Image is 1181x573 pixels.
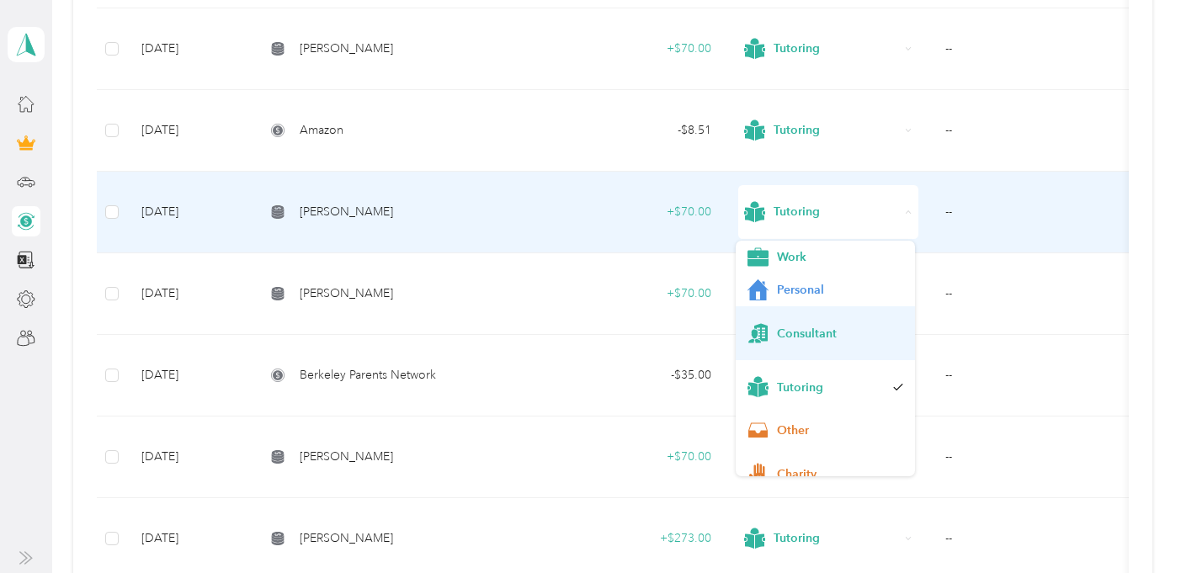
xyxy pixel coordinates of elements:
td: [DATE] [128,90,252,172]
span: [PERSON_NAME] [300,40,393,58]
span: Personal [777,281,902,299]
span: Berkeley Parents Network [300,366,436,385]
td: -- [932,172,1129,253]
iframe: Everlance-gr Chat Button Frame [1087,479,1181,573]
span: Tutoring [774,203,899,221]
td: [DATE] [128,335,252,416]
span: [PERSON_NAME] [300,448,393,466]
td: [DATE] [128,8,252,90]
td: -- [932,416,1129,498]
div: + $70.00 [561,284,711,303]
span: [PERSON_NAME] [300,529,393,548]
span: Amazon [300,121,343,140]
span: [PERSON_NAME] [300,203,393,221]
span: Tutoring [774,529,899,548]
span: Work [777,248,902,266]
td: -- [932,90,1129,172]
td: -- [932,335,1129,416]
div: + $70.00 [561,40,711,58]
span: Tutoring [777,379,885,396]
div: + $70.00 [561,448,711,466]
td: -- [932,8,1129,90]
span: Consultant [777,325,902,342]
span: Tutoring [774,121,899,140]
td: -- [932,253,1129,335]
span: [PERSON_NAME] [300,284,393,303]
div: - $35.00 [561,366,711,385]
span: Charity [777,465,902,483]
span: Other [777,422,902,439]
div: - $8.51 [561,121,711,140]
td: [DATE] [128,172,252,253]
td: [DATE] [128,253,252,335]
span: Tutoring [774,40,899,58]
div: + $70.00 [561,203,711,221]
td: [DATE] [128,416,252,498]
div: + $273.00 [561,529,711,548]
